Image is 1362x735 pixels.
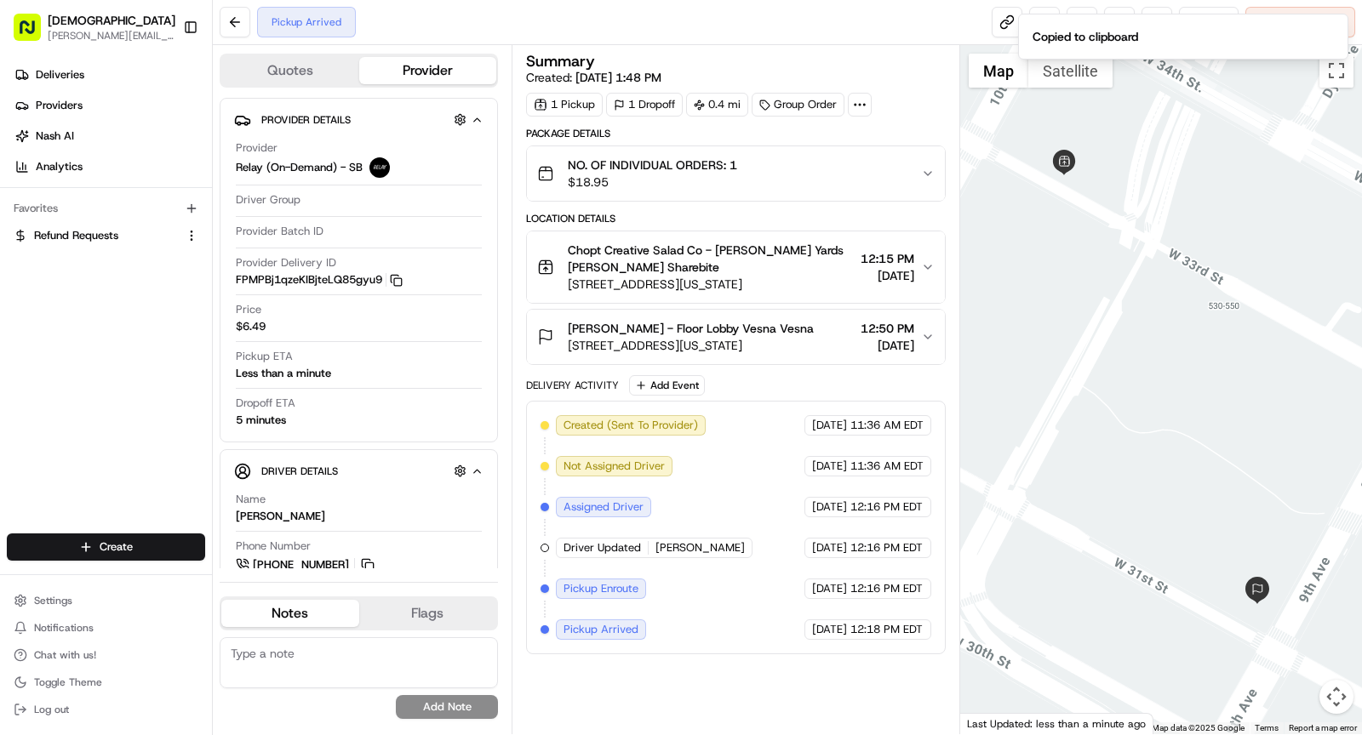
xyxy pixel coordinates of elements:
[10,327,137,357] a: 📗Knowledge Base
[861,267,914,284] span: [DATE]
[964,712,1021,734] a: Open this area in Google Maps (opens a new window)
[526,127,946,140] div: Package Details
[144,335,157,349] div: 💻
[236,319,266,334] span: $6.49
[526,379,619,392] div: Delivery Activity
[7,616,205,640] button: Notifications
[568,320,814,337] span: [PERSON_NAME] - Floor Lobby Vesna Vesna
[850,581,923,596] span: 12:16 PM EDT
[1319,680,1353,714] button: Map camera controls
[7,92,212,119] a: Providers
[36,98,83,113] span: Providers
[1033,28,1138,45] div: Copied to clipboard
[527,310,945,364] button: [PERSON_NAME] - Floor Lobby Vesna Vesna[STREET_ADDRESS][US_STATE]12:50 PM[DATE]
[812,581,847,596] span: [DATE]
[7,7,176,48] button: [DEMOGRAPHIC_DATA][PERSON_NAME][EMAIL_ADDRESS][DOMAIN_NAME]
[812,418,847,433] span: [DATE]
[236,224,323,239] span: Provider Batch ID
[568,276,854,293] span: [STREET_ADDRESS][US_STATE]
[58,179,215,192] div: We're available if you need us!
[236,366,331,381] div: Less than a minute
[34,228,118,243] span: Refund Requests
[526,54,595,69] h3: Summary
[564,459,665,474] span: Not Assigned Driver
[861,337,914,354] span: [DATE]
[17,16,51,50] img: Nash
[969,54,1028,88] button: Show street map
[236,396,295,411] span: Dropoff ETA
[234,457,484,485] button: Driver Details
[812,540,847,556] span: [DATE]
[44,109,281,127] input: Clear
[236,538,311,554] span: Phone Number
[236,140,278,156] span: Provider
[48,29,175,43] button: [PERSON_NAME][EMAIL_ADDRESS][DOMAIN_NAME]
[36,159,83,174] span: Analytics
[34,594,72,607] span: Settings
[14,228,178,243] a: Refund Requests
[629,375,705,396] button: Add Event
[234,105,484,134] button: Provider Details
[7,698,205,721] button: Log out
[261,113,351,127] span: Provider Details
[606,93,683,117] div: 1 Dropoff
[100,539,133,555] span: Create
[7,533,205,561] button: Create
[236,509,325,524] div: [PERSON_NAME]
[1152,723,1245,732] span: Map data ©2025 Google
[564,622,638,637] span: Pickup Arrived
[48,12,175,29] button: [DEMOGRAPHIC_DATA]
[34,675,102,689] span: Toggle Theme
[812,499,847,515] span: [DATE]
[7,589,205,612] button: Settings
[236,413,286,428] div: 5 minutes
[568,174,737,191] span: $18.95
[575,70,661,85] span: [DATE] 1:48 PM
[850,540,923,556] span: 12:16 PM EDT
[7,643,205,667] button: Chat with us!
[7,122,212,150] a: Nash AI
[527,231,945,303] button: Chopt Creative Salad Co - [PERSON_NAME] Yards [PERSON_NAME] Sharebite[STREET_ADDRESS][US_STATE]12...
[359,600,497,627] button: Flags
[850,459,924,474] span: 11:36 AM EDT
[34,703,69,716] span: Log out
[850,499,923,515] span: 12:16 PM EDT
[564,418,698,433] span: Created (Sent To Provider)
[526,69,661,86] span: Created:
[655,540,745,556] span: [PERSON_NAME]
[7,670,205,694] button: Toggle Theme
[1255,723,1279,732] a: Terms (opens in new tab)
[17,162,48,192] img: 1736555255976-a54dd68f-1ca7-489b-9aae-adbdc363a1c4
[169,375,206,388] span: Pylon
[236,556,377,574] a: [PHONE_NUMBER]
[1289,723,1357,732] a: Report a map error
[137,327,280,357] a: 💻API Documentation
[17,247,44,274] img: Alessandra Gomez
[527,146,945,201] button: NO. OF INDIVIDUAL ORDERS: 1$18.95
[568,242,854,276] span: Chopt Creative Salad Co - [PERSON_NAME] Yards [PERSON_NAME] Sharebite
[850,418,924,433] span: 11:36 AM EDT
[568,337,814,354] span: [STREET_ADDRESS][US_STATE]
[960,713,1153,734] div: Last Updated: less than a minute ago
[236,272,403,288] button: FPMPBj1qzeKIBjteLQ85gyu9
[564,540,641,556] span: Driver Updated
[253,557,349,573] span: [PHONE_NUMBER]
[526,93,603,117] div: 1 Pickup
[151,263,186,276] span: [DATE]
[17,67,310,94] p: Welcome 👋
[7,61,212,88] a: Deliveries
[861,320,914,337] span: 12:50 PM
[964,712,1021,734] img: Google
[564,581,638,596] span: Pickup Enroute
[812,459,847,474] span: [DATE]
[850,622,923,637] span: 12:18 PM EDT
[812,622,847,637] span: [DATE]
[369,157,390,178] img: relay_logo_black.png
[161,333,273,350] span: API Documentation
[236,192,300,208] span: Driver Group
[264,217,310,237] button: See all
[568,157,737,174] span: NO. OF INDIVIDUAL ORDERS: 1
[34,621,94,635] span: Notifications
[17,335,31,349] div: 📗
